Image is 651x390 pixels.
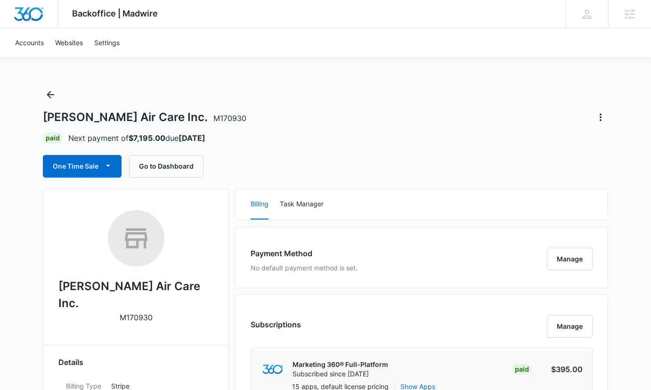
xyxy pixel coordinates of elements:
[251,319,301,330] h3: Subscriptions
[9,28,49,57] a: Accounts
[58,357,83,368] span: Details
[512,364,532,375] div: Paid
[58,278,214,312] h2: [PERSON_NAME] Air Care Inc.
[593,110,608,125] button: Actions
[89,28,125,57] a: Settings
[547,315,593,338] button: Manage
[120,312,153,323] p: M170930
[251,189,269,219] button: Billing
[68,132,205,144] p: Next payment of due
[43,155,122,178] button: One Time Sale
[179,133,205,143] strong: [DATE]
[129,155,203,178] button: Go to Dashboard
[251,263,358,273] p: No default payment method is set.
[49,28,89,57] a: Websites
[280,189,324,219] button: Task Manager
[43,110,246,124] h1: [PERSON_NAME] Air Care Inc.
[538,364,583,375] p: $395.00
[547,248,593,270] button: Manage
[293,360,388,369] p: Marketing 360® Full-Platform
[43,87,58,102] button: Back
[129,133,165,143] strong: $7,195.00
[213,114,246,123] span: M170930
[43,132,63,144] div: Paid
[293,369,388,379] p: Subscribed since [DATE]
[251,248,358,259] h3: Payment Method
[72,8,158,18] span: Backoffice | Madwire
[262,365,283,374] img: marketing360Logo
